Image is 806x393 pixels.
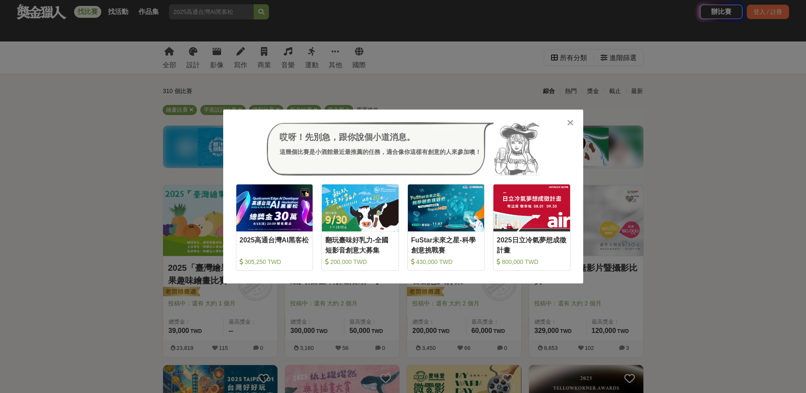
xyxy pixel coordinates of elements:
[321,184,399,271] a: Cover Image翻玩臺味好乳力-全國短影音創意大募集 200,000 TWD
[236,184,313,271] a: Cover Image2025高通台灣AI黑客松 305,250 TWD
[497,235,567,254] div: 2025日立冷氣夢想成徵計畫
[411,235,481,254] div: FuStar未來之星-科學創意挑戰賽
[411,258,481,266] div: 430,000 TWD
[325,258,395,266] div: 200,000 TWD
[493,184,570,231] img: Cover Image
[408,184,485,231] img: Cover Image
[280,148,481,157] div: 這幾個比賽是小酒館最近最推薦的任務，適合像你這樣有創意的人來參加噢！
[240,235,310,254] div: 2025高通台灣AI黑客松
[494,122,540,176] img: Avatar
[236,184,313,231] img: Cover Image
[407,184,485,271] a: Cover ImageFuStar未來之星-科學創意挑戰賽 430,000 TWD
[497,258,567,266] div: 800,000 TWD
[280,131,481,143] div: 哎呀！先別急，跟你說個小道消息。
[493,184,571,271] a: Cover Image2025日立冷氣夢想成徵計畫 800,000 TWD
[240,258,310,266] div: 305,250 TWD
[322,184,399,231] img: Cover Image
[325,235,395,254] div: 翻玩臺味好乳力-全國短影音創意大募集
